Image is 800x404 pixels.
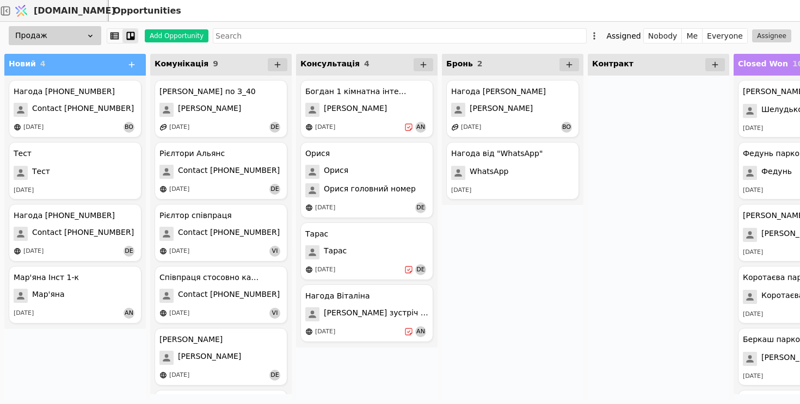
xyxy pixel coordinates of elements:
[446,59,473,68] span: Бронь
[305,266,313,274] img: online-store.svg
[40,59,46,68] span: 4
[169,309,189,318] div: [DATE]
[169,185,189,194] div: [DATE]
[14,86,115,97] div: Нагода [PHONE_NUMBER]
[305,290,370,302] div: Нагода Віталіна
[269,370,280,381] span: de
[34,4,115,17] span: [DOMAIN_NAME]
[451,186,471,195] div: [DATE]
[300,59,360,68] span: Консультація
[324,183,416,197] span: Орися головний номер
[109,4,181,17] h2: Opportunities
[451,86,546,97] div: Нагода [PERSON_NAME]
[451,148,543,159] div: Нагода від "WhatsApp"
[178,103,241,117] span: [PERSON_NAME]
[155,80,287,138] div: [PERSON_NAME] по З_40[PERSON_NAME][DATE]de
[305,123,313,131] img: online-store.svg
[470,166,508,180] span: WhatsApp
[305,228,328,240] div: Тарас
[11,1,109,21] a: [DOMAIN_NAME]
[159,86,256,97] div: [PERSON_NAME] по З_40
[169,371,189,380] div: [DATE]
[124,122,134,133] span: bo
[364,59,370,68] span: 4
[14,148,32,159] div: Тест
[32,103,134,117] span: Contact [PHONE_NUMBER]
[159,210,232,221] div: Рієлтор співпраця
[451,123,459,131] img: affiliate-program.svg
[477,59,483,68] span: 2
[14,123,21,131] img: online-store.svg
[23,123,44,132] div: [DATE]
[738,59,788,68] span: Closed Won
[305,86,409,97] div: Богдан 1 кімнатна інтерес
[14,247,21,255] img: online-store.svg
[315,265,335,275] div: [DATE]
[124,246,134,257] span: de
[743,372,763,381] div: [DATE]
[213,59,218,68] span: 9
[470,103,533,117] span: [PERSON_NAME]
[415,202,426,213] span: de
[561,122,572,133] span: bo
[743,186,763,195] div: [DATE]
[606,28,641,43] div: Assigned
[446,80,579,138] div: Нагода [PERSON_NAME][PERSON_NAME][DATE]bo
[324,307,428,321] span: [PERSON_NAME] зустріч 13.08
[743,124,763,133] div: [DATE]
[32,227,134,241] span: Contact [PHONE_NUMBER]
[682,28,703,43] button: Me
[415,326,426,337] span: an
[159,371,167,379] img: online-store.svg
[592,59,633,68] span: Контракт
[9,266,141,324] div: Мар'яна Інст 1-кМар'яна[DATE]an
[305,328,313,335] img: online-store.svg
[446,142,579,200] div: Нагода від "WhatsApp"WhatsApp[DATE]
[9,204,141,262] div: Нагода [PHONE_NUMBER]Contact [PHONE_NUMBER][DATE]de
[300,80,433,138] div: Богдан 1 кімнатна інтерес[PERSON_NAME][DATE]an
[9,142,141,200] div: ТестТест[DATE]
[743,310,763,319] div: [DATE]
[9,80,141,138] div: Нагода [PHONE_NUMBER]Contact [PHONE_NUMBER][DATE]bo
[155,328,287,386] div: [PERSON_NAME][PERSON_NAME][DATE]de
[315,123,335,132] div: [DATE]
[159,185,167,193] img: online-store.svg
[324,165,348,179] span: Орися
[14,272,79,283] div: Мар'яна Інст 1-к
[159,272,263,283] div: Співпраця стосовно канцелярії
[300,142,433,218] div: ОрисяОрисяОрися головний номер[DATE]de
[159,334,223,345] div: [PERSON_NAME]
[269,246,280,257] span: vi
[752,29,791,42] button: Assignee
[32,289,65,303] span: Мар'яна
[461,123,481,132] div: [DATE]
[315,327,335,337] div: [DATE]
[155,266,287,324] div: Співпраця стосовно канцеляріїContact [PHONE_NUMBER][DATE]vi
[300,284,433,342] div: Нагода Віталіна[PERSON_NAME] зустріч 13.08[DATE]an
[145,29,208,42] button: Add Opportunity
[159,309,167,317] img: online-store.svg
[159,123,167,131] img: affiliate-program.svg
[213,28,587,43] input: Search
[169,123,189,132] div: [DATE]
[703,28,747,43] button: Everyone
[13,1,29,21] img: Logo
[169,247,189,256] div: [DATE]
[269,122,280,133] span: de
[305,204,313,212] img: online-store.svg
[324,103,387,117] span: [PERSON_NAME]
[178,227,280,241] span: Contact [PHONE_NUMBER]
[9,26,101,45] div: Продаж
[14,186,34,195] div: [DATE]
[644,28,682,43] button: Nobody
[14,309,34,318] div: [DATE]
[269,308,280,319] span: vi
[9,59,36,68] span: Новий
[32,166,50,180] span: Тест
[761,166,792,180] span: Федунь
[23,247,44,256] div: [DATE]
[159,247,167,255] img: online-store.svg
[324,245,347,259] span: Тарас
[305,148,330,159] div: Орися
[415,122,426,133] span: an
